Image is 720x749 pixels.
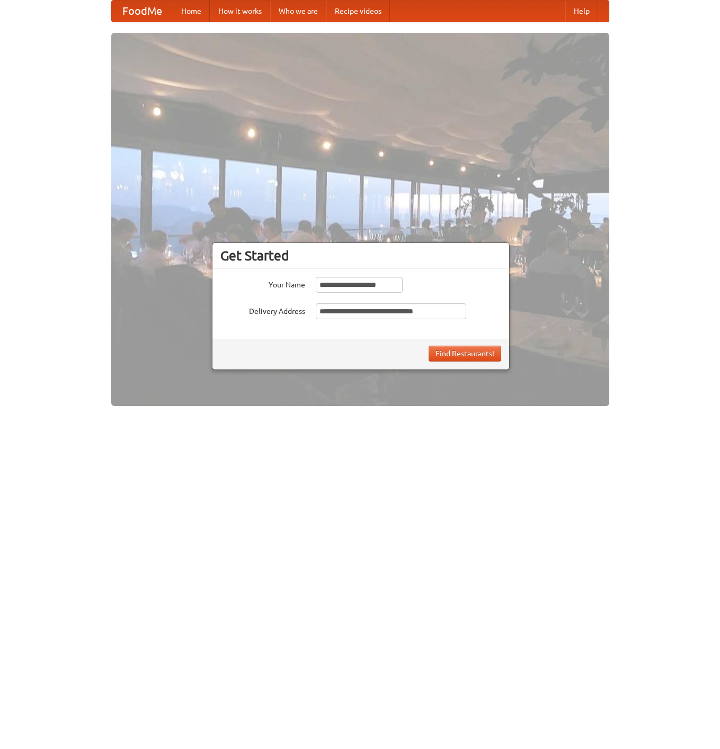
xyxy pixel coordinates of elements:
a: Help [565,1,598,22]
a: Home [173,1,210,22]
a: How it works [210,1,270,22]
a: FoodMe [112,1,173,22]
label: Your Name [220,277,305,290]
button: Find Restaurants! [429,346,501,362]
a: Who we are [270,1,326,22]
a: Recipe videos [326,1,390,22]
h3: Get Started [220,248,501,264]
label: Delivery Address [220,303,305,317]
